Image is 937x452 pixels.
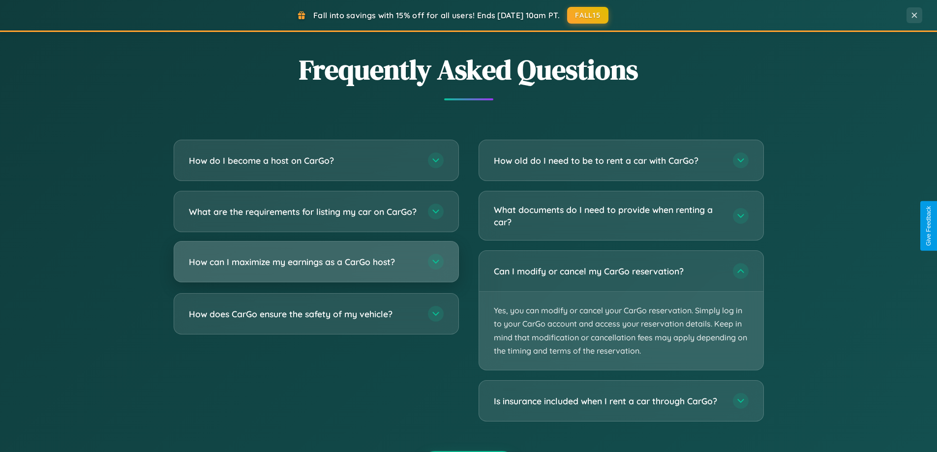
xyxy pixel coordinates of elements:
[494,395,723,407] h3: Is insurance included when I rent a car through CarGo?
[925,206,932,246] div: Give Feedback
[189,308,418,320] h3: How does CarGo ensure the safety of my vehicle?
[494,204,723,228] h3: What documents do I need to provide when renting a car?
[174,51,764,89] h2: Frequently Asked Questions
[313,10,560,20] span: Fall into savings with 15% off for all users! Ends [DATE] 10am PT.
[189,206,418,218] h3: What are the requirements for listing my car on CarGo?
[189,256,418,268] h3: How can I maximize my earnings as a CarGo host?
[189,154,418,167] h3: How do I become a host on CarGo?
[479,292,763,370] p: Yes, you can modify or cancel your CarGo reservation. Simply log in to your CarGo account and acc...
[494,154,723,167] h3: How old do I need to be to rent a car with CarGo?
[567,7,608,24] button: FALL15
[494,265,723,277] h3: Can I modify or cancel my CarGo reservation?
